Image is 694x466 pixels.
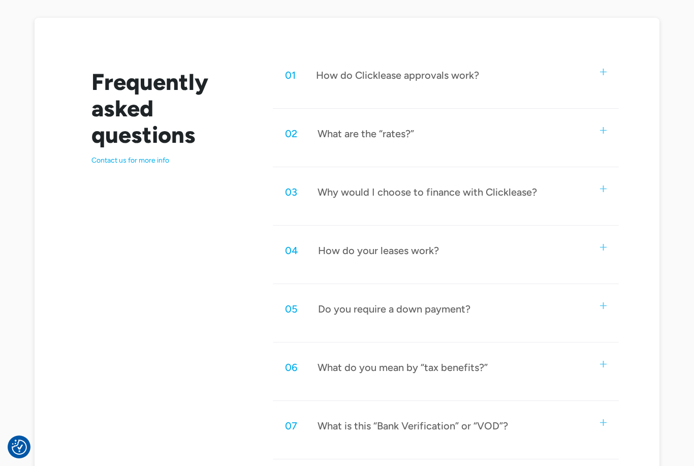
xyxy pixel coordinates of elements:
div: What is this “Bank Verification” or “VOD”? [318,419,508,432]
div: 01 [285,69,296,82]
div: 07 [285,419,297,432]
img: Revisit consent button [12,440,27,455]
div: 02 [285,127,297,140]
div: 06 [285,361,297,374]
div: Why would I choose to finance with Clicklease? [318,185,537,199]
img: small plus [600,127,607,134]
img: small plus [600,244,607,251]
div: 03 [285,185,297,199]
img: small plus [600,361,607,367]
img: small plus [600,302,607,309]
div: How do your leases work? [318,244,439,257]
p: Contact us for more info [91,156,248,165]
button: Consent Preferences [12,440,27,455]
img: small plus [600,69,607,75]
img: small plus [600,185,607,192]
div: How do Clicklease approvals work? [316,69,479,82]
div: 04 [285,244,298,257]
div: What are the “rates?” [318,127,414,140]
div: Do you require a down payment? [318,302,470,316]
div: 05 [285,302,298,316]
div: What do you mean by “tax benefits?” [318,361,488,374]
h2: Frequently asked questions [91,69,248,148]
